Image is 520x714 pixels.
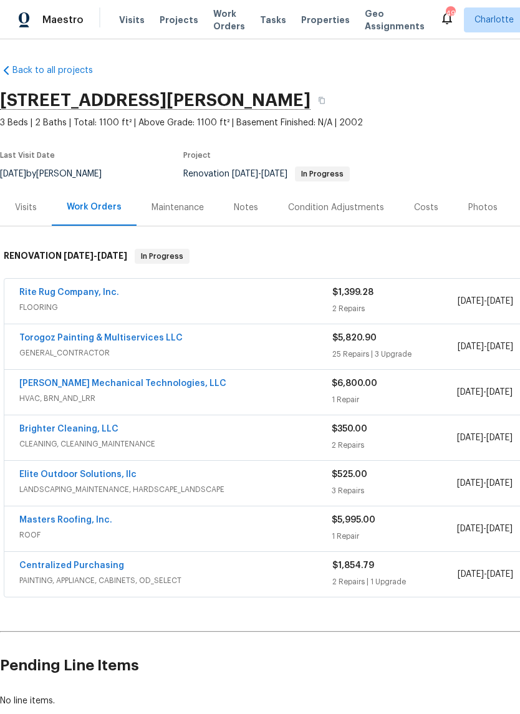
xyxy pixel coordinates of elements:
[19,425,118,433] a: Brighter Cleaning, LLC
[19,392,332,405] span: HVAC, BRN_AND_LRR
[332,348,458,360] div: 25 Repairs | 3 Upgrade
[365,7,425,32] span: Geo Assignments
[19,470,137,479] a: Elite Outdoor Solutions, llc
[458,340,513,353] span: -
[232,170,287,178] span: -
[42,14,84,26] span: Maestro
[261,170,287,178] span: [DATE]
[332,576,458,588] div: 2 Repairs | 1 Upgrade
[332,393,456,406] div: 1 Repair
[19,334,183,342] a: Torogoz Painting & Multiservices LLC
[19,516,112,524] a: Masters Roofing, Inc.
[457,524,483,533] span: [DATE]
[19,483,332,496] span: LANDSCAPING_MAINTENANCE, HARDSCAPE_LANDSCAPE
[487,297,513,306] span: [DATE]
[67,201,122,213] div: Work Orders
[19,379,226,388] a: [PERSON_NAME] Mechanical Technologies, LLC
[332,379,377,388] span: $6,800.00
[457,433,483,442] span: [DATE]
[332,470,367,479] span: $525.00
[332,561,374,570] span: $1,854.79
[414,201,438,214] div: Costs
[234,201,258,214] div: Notes
[457,388,483,397] span: [DATE]
[15,201,37,214] div: Visits
[332,334,377,342] span: $5,820.90
[457,477,513,490] span: -
[19,529,332,541] span: ROOF
[486,433,513,442] span: [DATE]
[183,170,350,178] span: Renovation
[446,7,455,20] div: 49
[64,251,94,260] span: [DATE]
[19,561,124,570] a: Centralized Purchasing
[4,249,127,264] h6: RENOVATION
[474,14,514,26] span: Charlotte
[458,568,513,581] span: -
[487,342,513,351] span: [DATE]
[97,251,127,260] span: [DATE]
[332,530,456,543] div: 1 Repair
[213,7,245,32] span: Work Orders
[457,523,513,535] span: -
[468,201,498,214] div: Photos
[486,524,513,533] span: [DATE]
[457,432,513,444] span: -
[332,485,456,497] div: 3 Repairs
[288,201,384,214] div: Condition Adjustments
[332,425,367,433] span: $350.00
[332,439,456,451] div: 2 Repairs
[19,574,332,587] span: PAINTING, APPLIANCE, CABINETS, OD_SELECT
[332,302,458,315] div: 2 Repairs
[487,570,513,579] span: [DATE]
[160,14,198,26] span: Projects
[458,297,484,306] span: [DATE]
[296,170,349,178] span: In Progress
[486,479,513,488] span: [DATE]
[332,516,375,524] span: $5,995.00
[136,250,188,263] span: In Progress
[458,342,484,351] span: [DATE]
[183,152,211,159] span: Project
[332,288,373,297] span: $1,399.28
[260,16,286,24] span: Tasks
[19,438,332,450] span: CLEANING, CLEANING_MAINTENANCE
[119,14,145,26] span: Visits
[19,288,119,297] a: Rite Rug Company, Inc.
[301,14,350,26] span: Properties
[486,388,513,397] span: [DATE]
[457,386,513,398] span: -
[64,251,127,260] span: -
[152,201,204,214] div: Maintenance
[232,170,258,178] span: [DATE]
[458,570,484,579] span: [DATE]
[457,479,483,488] span: [DATE]
[19,347,332,359] span: GENERAL_CONTRACTOR
[311,89,333,112] button: Copy Address
[458,295,513,307] span: -
[19,301,332,314] span: FLOORING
